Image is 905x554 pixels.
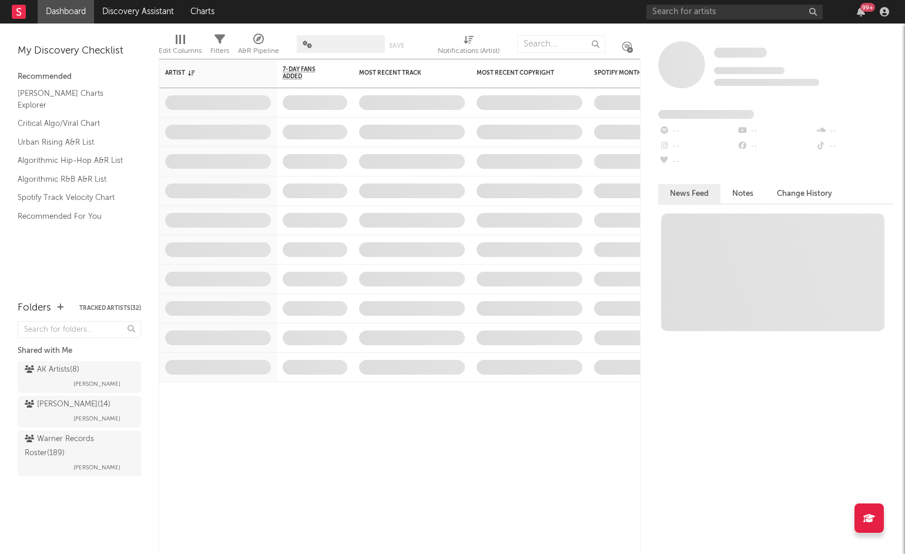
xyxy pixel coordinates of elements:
div: Artist [165,69,253,76]
span: 0 fans last week [714,79,819,86]
div: AK Artists ( 8 ) [25,363,79,377]
a: Algorithmic Hip-Hop A&R List [18,154,129,167]
div: -- [736,124,814,139]
span: 7-Day Fans Added [283,66,330,80]
div: -- [658,139,736,154]
div: Edit Columns [159,44,202,58]
span: Fans Added by Platform [658,110,754,119]
div: Most Recent Track [359,69,447,76]
a: [PERSON_NAME](14)[PERSON_NAME] [18,396,141,428]
span: Some Artist [714,48,767,58]
button: 99+ [857,7,865,16]
div: A&R Pipeline [238,29,279,64]
a: Spotify Track Velocity Chart [18,191,129,204]
div: -- [658,124,736,139]
div: 99 + [860,3,875,12]
input: Search for folders... [18,321,141,338]
a: AK Artists(8)[PERSON_NAME] [18,361,141,393]
div: Filters [210,29,229,64]
button: Save [389,42,404,49]
span: [PERSON_NAME] [73,377,120,391]
span: [PERSON_NAME] [73,412,120,426]
div: Most Recent Copyright [477,69,565,76]
button: Notes [720,184,765,203]
a: [PERSON_NAME] Charts Explorer [18,87,129,111]
div: -- [815,124,893,139]
div: Spotify Monthly Listeners [594,69,682,76]
span: [PERSON_NAME] [73,460,120,475]
a: Some Artist [714,47,767,59]
div: -- [658,154,736,169]
div: Warner Records Roster ( 189 ) [25,432,131,460]
span: Tracking Since: [DATE] [714,67,785,74]
div: My Discovery Checklist [18,44,141,58]
a: Urban Rising A&R List [18,136,129,149]
a: Recommended For You [18,210,129,223]
a: Warner Records Roster(189)[PERSON_NAME] [18,430,141,476]
div: -- [815,139,893,154]
div: Folders [18,301,51,315]
div: -- [736,139,814,154]
a: Critical Algo/Viral Chart [18,117,129,130]
div: Notifications (Artist) [438,44,500,58]
button: Change History [765,184,844,203]
div: A&R Pipeline [238,44,279,58]
div: Shared with Me [18,344,141,358]
div: Recommended [18,70,141,84]
div: Notifications (Artist) [438,29,500,64]
div: Edit Columns [159,29,202,64]
div: [PERSON_NAME] ( 14 ) [25,398,110,412]
a: Algorithmic R&B A&R List [18,173,129,186]
button: News Feed [658,184,720,203]
input: Search... [517,35,605,53]
button: Tracked Artists(32) [79,305,141,311]
input: Search for artists [646,5,823,19]
div: Filters [210,44,229,58]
